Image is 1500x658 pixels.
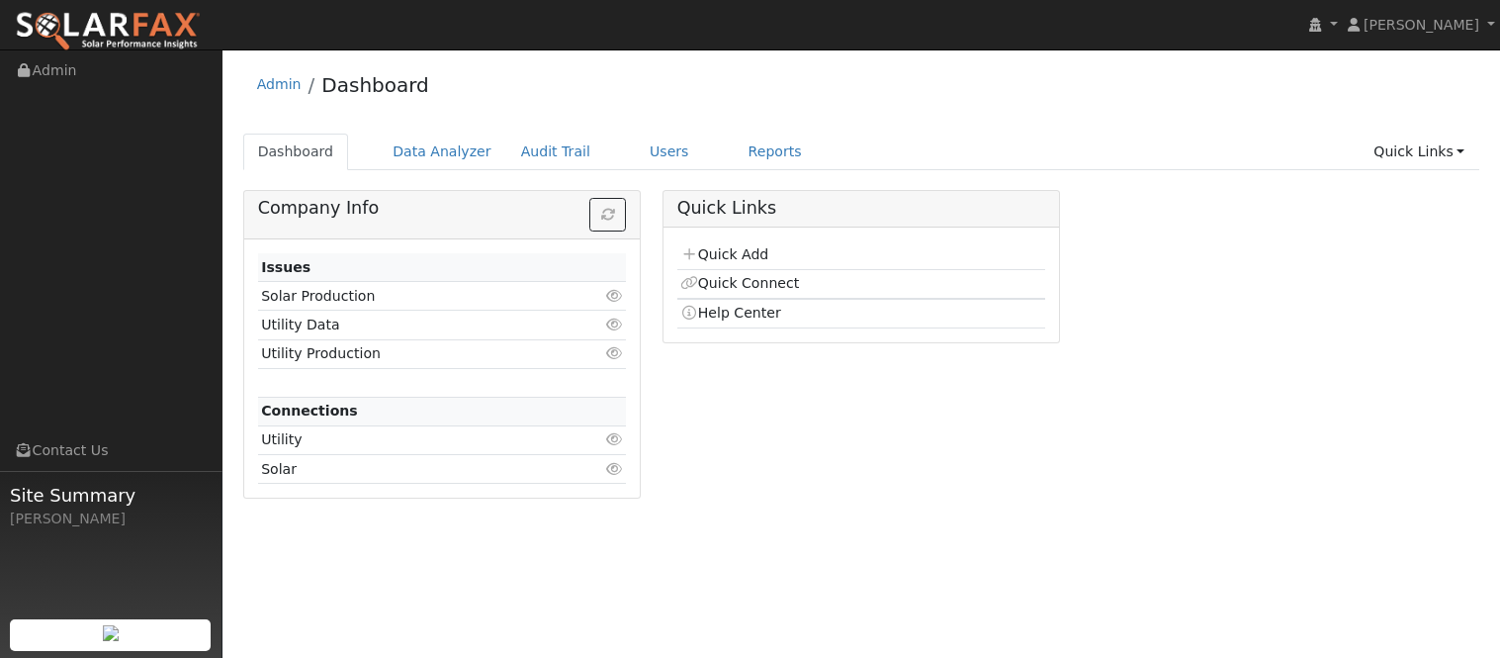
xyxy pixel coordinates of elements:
[605,318,623,331] i: Click to view
[15,11,201,52] img: SolarFax
[680,275,799,291] a: Quick Connect
[605,346,623,360] i: Click to view
[261,259,310,275] strong: Issues
[635,134,704,170] a: Users
[1359,134,1479,170] a: Quick Links
[680,246,768,262] a: Quick Add
[321,73,429,97] a: Dashboard
[378,134,506,170] a: Data Analyzer
[1364,17,1479,33] span: [PERSON_NAME]
[258,339,568,368] td: Utility Production
[605,462,623,476] i: Click to view
[261,403,358,419] strong: Connections
[605,289,623,303] i: Click to view
[10,482,212,509] span: Site Summary
[258,282,568,311] td: Solar Production
[103,625,119,641] img: retrieve
[10,509,212,529] div: [PERSON_NAME]
[258,311,568,339] td: Utility Data
[258,198,627,219] h5: Company Info
[506,134,605,170] a: Audit Trail
[734,134,817,170] a: Reports
[680,305,781,321] a: Help Center
[605,432,623,446] i: Click to view
[677,198,1046,219] h5: Quick Links
[257,76,302,92] a: Admin
[243,134,349,170] a: Dashboard
[258,455,568,484] td: Solar
[258,425,568,454] td: Utility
